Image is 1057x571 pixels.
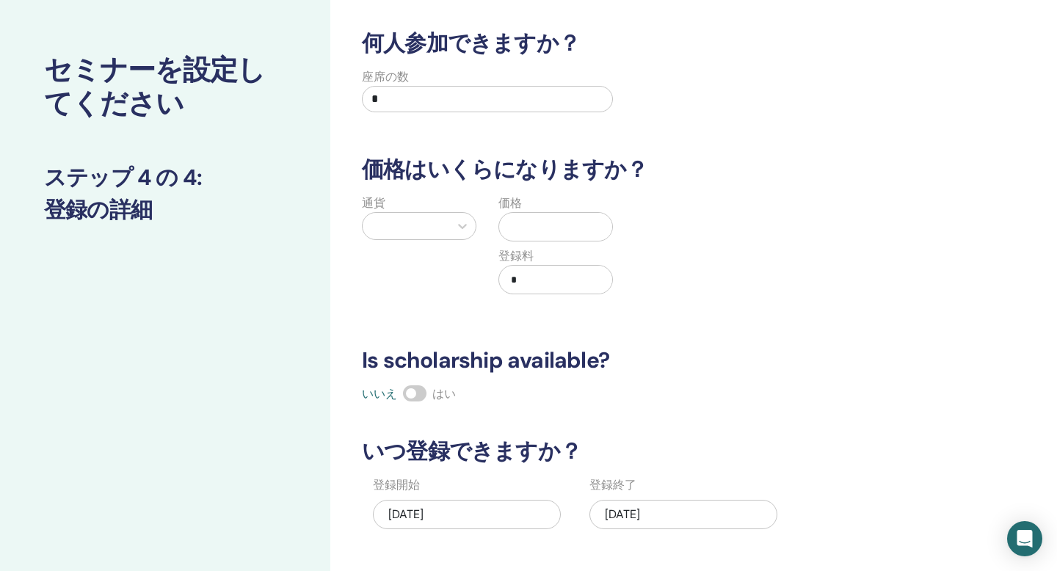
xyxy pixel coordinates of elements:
[353,347,917,374] h3: Is scholarship available?
[353,156,917,183] h3: 価格はいくらになりますか？
[432,386,456,401] span: はい
[373,476,420,494] label: 登録開始
[362,194,385,212] label: 通貨
[498,194,522,212] label: 価格
[44,54,286,120] h2: セミナーを設定してください
[44,164,286,191] h3: ステップ 4 の 4 :
[373,500,561,529] div: [DATE]
[589,476,636,494] label: 登録終了
[498,247,534,265] label: 登録料
[44,197,286,223] h3: 登録の詳細
[362,386,397,401] span: いいえ
[362,68,409,86] label: 座席の数
[353,438,917,465] h3: いつ登録できますか？
[353,30,917,57] h3: 何人参加できますか？
[1007,521,1042,556] div: Open Intercom Messenger
[589,500,777,529] div: [DATE]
